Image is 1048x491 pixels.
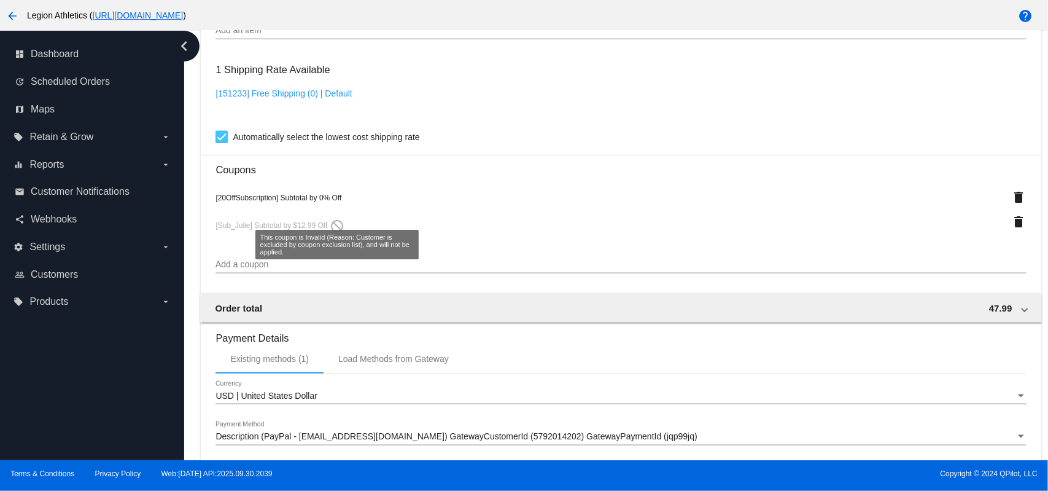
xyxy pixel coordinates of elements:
[161,297,171,307] i: arrow_drop_down
[15,100,171,119] a: map Maps
[215,57,330,83] h3: 1 Shipping Rate Available
[31,76,110,87] span: Scheduled Orders
[161,469,273,478] a: Web:[DATE] API:2025.09.30.2039
[15,214,25,224] i: share
[1012,190,1027,205] mat-icon: delete
[215,432,1026,442] mat-select: Payment Method
[31,186,130,197] span: Customer Notifications
[215,155,1026,176] h3: Coupons
[14,132,23,142] i: local_offer
[161,160,171,170] i: arrow_drop_down
[15,44,171,64] a: dashboard Dashboard
[161,242,171,252] i: arrow_drop_down
[14,160,23,170] i: equalizer
[29,132,93,143] span: Retain & Grow
[230,354,309,364] div: Existing methods (1)
[215,323,1026,344] h3: Payment Details
[215,431,697,441] span: Description (PayPal - [EMAIL_ADDRESS][DOMAIN_NAME]) GatewayCustomerId (5792014202) GatewayPayment...
[15,265,171,285] a: people_outline Customers
[10,469,74,478] a: Terms & Conditions
[29,242,65,253] span: Settings
[1018,9,1033,23] mat-icon: help
[535,469,1038,478] span: Copyright © 2024 QPilot, LLC
[95,469,141,478] a: Privacy Policy
[15,187,25,197] i: email
[215,391,1026,401] mat-select: Currency
[215,88,352,98] a: [151233] Free Shipping (0) | Default
[215,303,262,313] span: Order total
[31,104,55,115] span: Maps
[330,219,344,234] mat-icon: do_not_disturb
[215,194,341,202] span: [20OffSubscription] Subtotal by 0% Off
[15,49,25,59] i: dashboard
[93,10,184,20] a: [URL][DOMAIN_NAME]
[215,391,317,401] span: USD | United States Dollar
[174,36,194,56] i: chevron_left
[1012,214,1027,229] mat-icon: delete
[15,270,25,280] i: people_outline
[31,269,78,280] span: Customers
[15,104,25,114] i: map
[233,130,419,144] span: Automatically select the lowest cost shipping rate
[14,297,23,307] i: local_offer
[215,221,344,230] span: [Sub_Julie] Subtotal by $12.99 Off
[5,9,20,23] mat-icon: arrow_back
[14,242,23,252] i: settings
[161,132,171,142] i: arrow_drop_down
[31,214,77,225] span: Webhooks
[15,182,171,202] a: email Customer Notifications
[27,10,186,20] span: Legion Athletics ( )
[15,210,171,229] a: share Webhooks
[29,159,64,170] span: Reports
[215,260,1026,270] input: Add a coupon
[31,49,79,60] span: Dashboard
[200,293,1041,323] mat-expansion-panel-header: Order total 47.99
[989,303,1012,313] span: 47.99
[338,354,449,364] div: Load Methods from Gateway
[215,26,1026,36] input: Add an item
[15,72,171,92] a: update Scheduled Orders
[29,296,68,307] span: Products
[15,77,25,87] i: update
